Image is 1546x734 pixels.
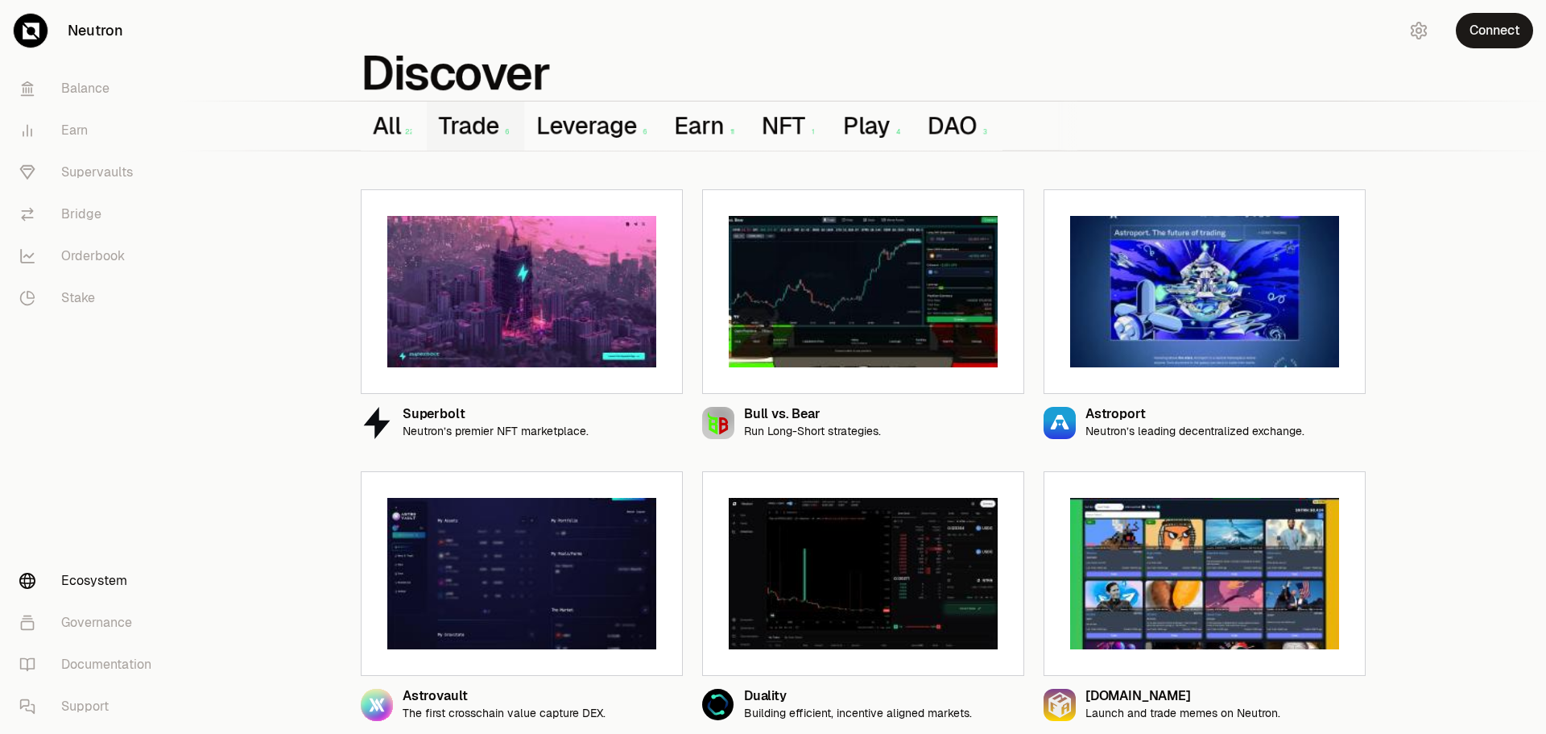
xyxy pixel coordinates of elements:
[6,277,174,319] a: Stake
[403,707,606,720] p: The first crosschain value capture DEX.
[663,102,750,150] button: Earn
[361,53,550,93] h1: Discover
[6,686,174,728] a: Support
[744,408,881,421] div: Bull vs. Bear
[808,128,816,136] div: 1
[6,560,174,602] a: Ecosystem
[831,102,916,150] button: Play
[1456,13,1533,48] button: Connect
[744,707,972,720] p: Building efficient, incentive aligned markets.
[6,68,174,110] a: Balance
[729,216,998,367] img: Bull vs. Bear preview image
[893,128,902,136] div: 4
[744,690,972,703] div: Duality
[1070,498,1339,649] img: NFA.zone preview image
[1085,425,1304,438] p: Neutron’s leading decentralized exchange.
[6,110,174,151] a: Earn
[6,602,174,644] a: Governance
[361,102,427,150] button: All
[427,102,525,150] button: Trade
[729,498,998,649] img: Duality preview image
[726,128,735,136] div: 11
[1085,408,1304,421] div: Astroport
[6,644,174,686] a: Documentation
[744,425,881,438] p: Run Long-Short strategies.
[403,128,412,136] div: 22
[403,690,606,703] div: Astrovault
[1085,690,1280,703] div: [DOMAIN_NAME]
[916,102,1002,150] button: DAO
[1085,707,1280,720] p: Launch and trade memes on Neutron.
[750,102,831,150] button: NFT
[387,498,656,649] img: Astrovault preview image
[639,128,648,136] div: 6
[6,235,174,277] a: Orderbook
[502,128,511,136] div: 6
[1070,216,1339,367] img: Astroport preview image
[979,128,988,136] div: 3
[403,408,589,421] div: Superbolt
[525,102,663,150] button: Leverage
[6,151,174,193] a: Supervaults
[387,216,656,367] img: Superbolt preview image
[6,193,174,235] a: Bridge
[403,425,589,438] p: Neutron’s premier NFT marketplace.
